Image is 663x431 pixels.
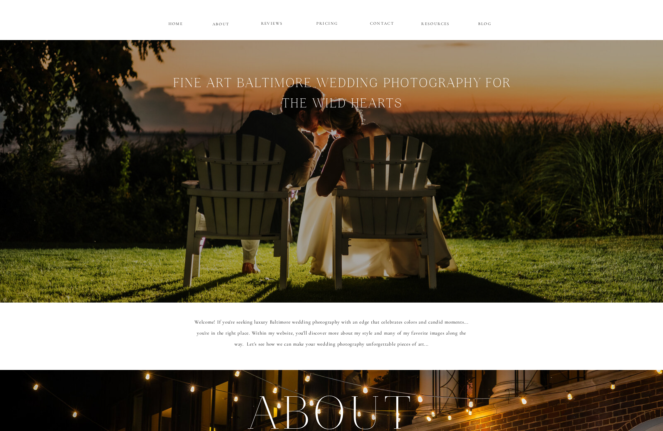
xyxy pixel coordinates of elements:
a: BLOG [470,20,500,26]
p: Welcome! If you're seeking luxury Baltimore wedding photography with an edge that celebrates colo... [189,317,474,363]
a: HOME [167,20,184,26]
a: ABOUT [212,20,230,26]
h1: Fine Art Baltimore WEDDING pHOTOGRAPHY FOR THE WILD HEARTs [99,75,585,153]
a: PRICING [307,20,347,28]
a: RESOURCES [421,20,451,26]
a: REVIEWS [252,20,292,28]
a: CONTACT [370,20,394,25]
